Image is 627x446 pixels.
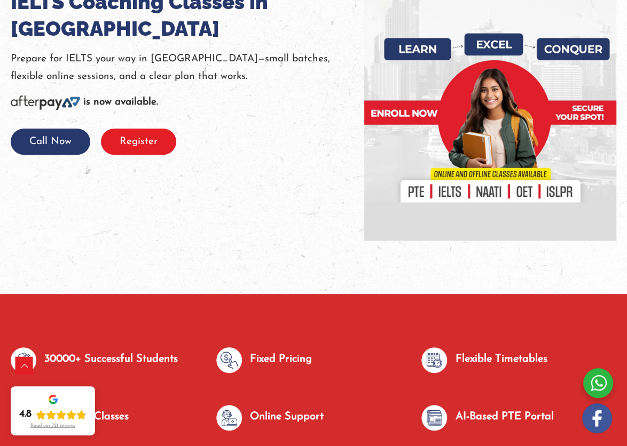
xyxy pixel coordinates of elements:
[250,408,324,426] p: Online Support
[11,95,80,110] img: Afterpay-Logo
[216,405,242,431] img: null
[44,351,178,368] p: 30000+ Successful Students
[11,137,90,147] a: Call Now
[11,50,364,86] p: Prepare for IELTS your way in [GEOGRAPHIC_DATA]—small batches, flexible online sessions, and a cl...
[455,351,547,368] p: Flexible Timetables
[83,97,158,107] b: is now available.
[101,129,176,155] button: Register
[455,408,553,426] p: AI-Based PTE Portal
[30,423,75,429] div: Read our 721 reviews
[250,351,312,368] p: Fixed Pricing
[216,347,242,373] img: null
[11,347,36,373] img: null
[11,129,90,155] button: Call Now
[19,408,32,421] div: 4.8
[101,137,176,147] a: Register
[421,405,447,431] img: null
[19,408,87,421] div: Rating: 4.8 out of 5
[582,403,612,433] img: white-facebook.png
[421,347,447,373] img: null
